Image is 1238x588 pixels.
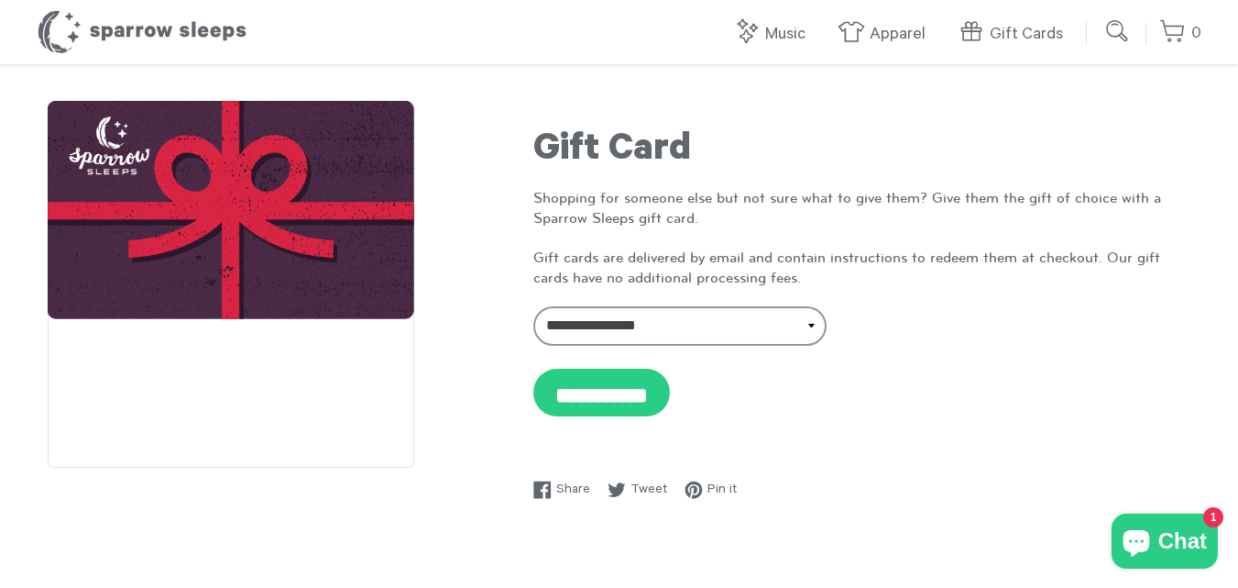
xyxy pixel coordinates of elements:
[1159,14,1201,53] a: 0
[48,101,414,319] img: Gift Card
[533,129,1190,175] h1: Gift Card
[707,481,737,501] span: Pin it
[958,15,1072,54] a: Gift Cards
[1106,514,1223,573] inbox-online-store-chat: Shopify online store chat
[37,9,247,55] h1: Sparrow Sleeps
[838,15,935,54] a: Apparel
[533,188,1190,229] p: Shopping for someone else but not sure what to give them? Give them the gift of choice with a Spa...
[630,481,667,501] span: Tweet
[533,248,1190,289] p: Gift cards are delivered by email and contain instructions to redeem them at checkout. Our gift c...
[733,15,815,54] a: Music
[1100,13,1136,50] input: Submit
[556,481,590,501] span: Share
